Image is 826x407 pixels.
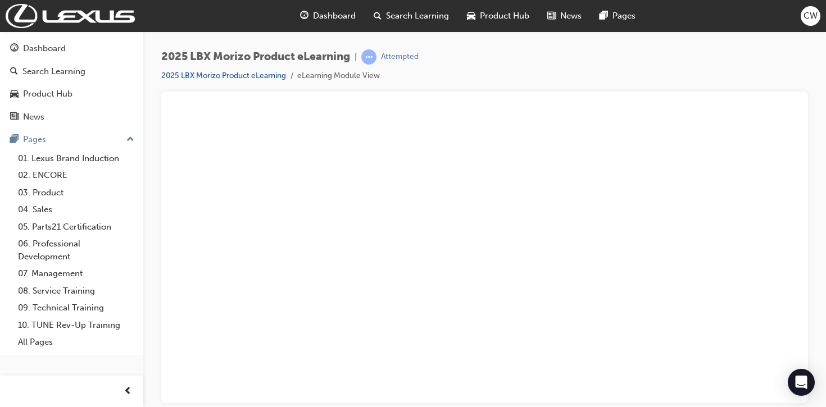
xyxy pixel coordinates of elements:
a: Dashboard [4,38,139,59]
span: guage-icon [10,44,19,54]
span: prev-icon [124,385,132,399]
div: Pages [23,133,46,146]
a: guage-iconDashboard [291,4,365,28]
button: Pages [4,129,139,150]
span: news-icon [10,112,19,122]
a: search-iconSearch Learning [365,4,458,28]
span: search-icon [374,9,382,23]
span: guage-icon [300,9,308,23]
span: car-icon [467,9,475,23]
span: Dashboard [313,10,356,22]
a: All Pages [13,333,139,351]
span: learningRecordVerb_ATTEMPT-icon [361,49,376,65]
a: News [4,107,139,127]
a: 09. Technical Training [13,299,139,317]
span: Search Learning [386,10,449,22]
a: 2025 LBX Morizo Product eLearning [161,71,286,80]
a: 01. Lexus Brand Induction [13,150,139,167]
a: car-iconProduct Hub [458,4,538,28]
a: 05. Parts21 Certification [13,218,139,236]
button: CW [801,6,820,26]
span: up-icon [126,132,134,147]
div: Attempted [381,52,419,62]
span: search-icon [10,67,18,77]
a: news-iconNews [538,4,591,28]
a: 08. Service Training [13,282,139,300]
div: Dashboard [23,42,66,55]
a: 02. ENCORE [13,167,139,184]
img: Trak [6,4,135,28]
a: 03. Product [13,184,139,202]
span: Pages [612,10,636,22]
span: | [355,51,357,63]
a: 10. TUNE Rev-Up Training [13,317,139,334]
span: Product Hub [480,10,529,22]
a: Product Hub [4,84,139,104]
div: Search Learning [22,65,85,78]
a: 06. Professional Development [13,235,139,265]
a: 07. Management [13,265,139,282]
div: News [23,111,44,124]
span: 2025 LBX Morizo Product eLearning [161,51,350,63]
a: Search Learning [4,61,139,82]
button: DashboardSearch LearningProduct HubNews [4,36,139,129]
span: pages-icon [10,135,19,145]
span: news-icon [547,9,556,23]
div: Open Intercom Messenger [788,369,815,396]
span: CW [804,10,818,22]
li: eLearning Module View [297,70,380,83]
a: pages-iconPages [591,4,645,28]
span: pages-icon [600,9,608,23]
span: car-icon [10,89,19,99]
span: News [560,10,582,22]
div: Product Hub [23,88,72,100]
a: 04. Sales [13,201,139,218]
